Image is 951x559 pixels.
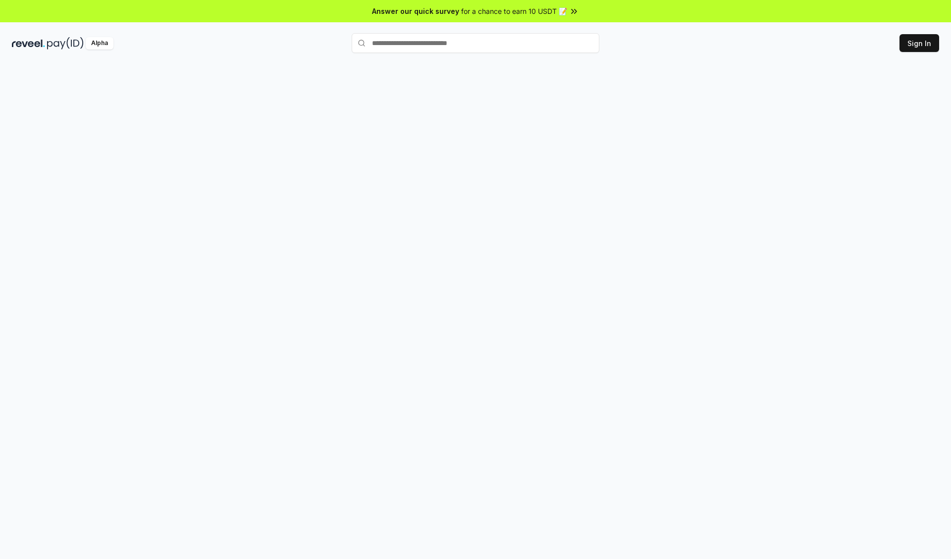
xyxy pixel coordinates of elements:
img: reveel_dark [12,37,45,50]
span: Answer our quick survey [372,6,459,16]
img: pay_id [47,37,84,50]
span: for a chance to earn 10 USDT 📝 [461,6,567,16]
button: Sign In [899,34,939,52]
div: Alpha [86,37,113,50]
